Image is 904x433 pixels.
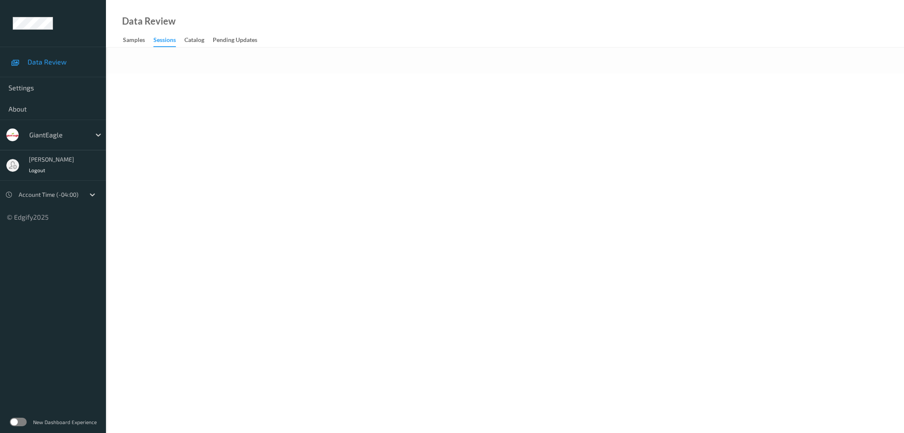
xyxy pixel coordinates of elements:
div: Samples [123,36,145,46]
a: Catalog [184,34,213,46]
a: Sessions [153,34,184,47]
div: Catalog [184,36,204,46]
a: Samples [123,34,153,46]
a: Pending Updates [213,34,266,46]
div: Sessions [153,36,176,47]
div: Data Review [122,17,175,25]
div: Pending Updates [213,36,257,46]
